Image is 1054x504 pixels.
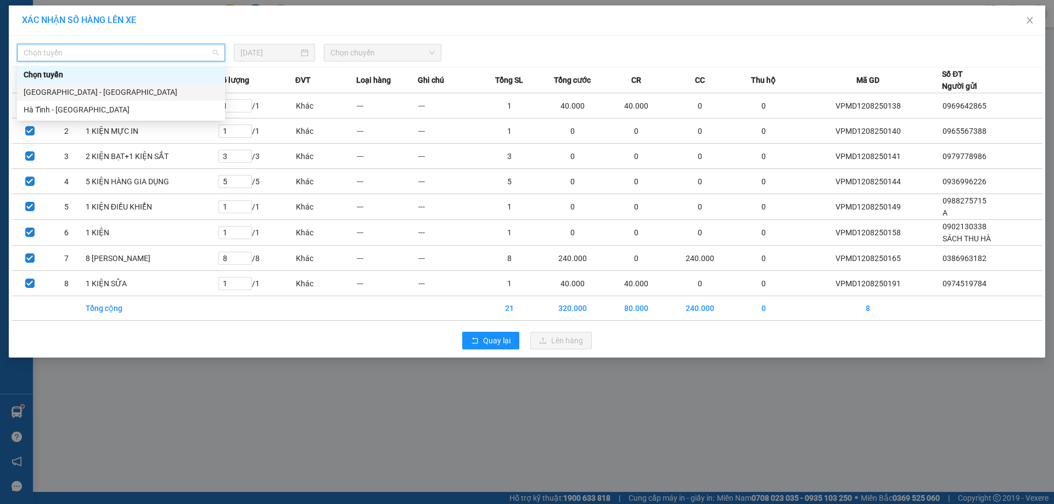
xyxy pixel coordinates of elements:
td: 1 [479,194,540,220]
td: --- [418,169,479,194]
td: / 1 [218,118,295,144]
td: 0 [733,93,794,118]
td: 0 [540,118,606,144]
td: --- [356,118,417,144]
td: / 1 [218,220,295,246]
button: uploadLên hàng [530,332,592,349]
span: Số lượng [218,74,249,86]
span: 0969642865 [943,101,986,110]
span: 0974519784 [943,279,986,288]
td: 320.000 [540,296,606,321]
td: 21 [479,296,540,321]
td: 3 [48,144,85,169]
div: Số ĐT Người gửi [942,68,977,92]
span: 0936996226 [943,177,986,186]
td: / 3 [218,144,295,169]
td: Khác [295,194,356,220]
td: --- [418,118,479,144]
td: 5 KIỆN HÀNG GIA DỤNG [85,169,218,194]
td: / 1 [218,271,295,296]
td: 0 [667,118,733,144]
td: 0 [606,194,667,220]
td: 1 KIỆN MỰC IN [85,118,218,144]
td: 0 [606,169,667,194]
span: 0979778986 [943,152,986,161]
td: 0 [606,220,667,246]
td: 8 [48,271,85,296]
td: 5 [48,194,85,220]
td: --- [418,93,479,118]
td: --- [356,194,417,220]
img: logo.jpg [14,14,69,69]
span: Loại hàng [356,74,391,86]
td: 8 [PERSON_NAME] [85,246,218,271]
li: Cổ Đạm, xã [GEOGRAPHIC_DATA], [GEOGRAPHIC_DATA] [103,27,459,41]
span: Tổng cước [554,74,591,86]
td: VPMD1208250191 [794,271,943,296]
td: 0 [540,169,606,194]
td: VPMD1208250140 [794,118,943,144]
button: Close [1014,5,1045,36]
input: 12/08/2025 [240,47,299,59]
td: 0 [540,144,606,169]
td: 6 [48,220,85,246]
div: Hà Tĩnh - Hà Nội [17,101,225,118]
td: --- [356,93,417,118]
td: / 8 [218,246,295,271]
td: 0 [606,118,667,144]
td: 1 [479,220,540,246]
span: CR [631,74,641,86]
td: VPMD1208250149 [794,194,943,220]
td: 2 KIỆN BẠT+1 KIỆN SẮT [85,144,218,169]
td: 0 [667,144,733,169]
span: CC [695,74,705,86]
td: Khác [295,271,356,296]
td: --- [356,144,417,169]
td: 1 [479,93,540,118]
td: --- [356,169,417,194]
td: 0 [667,169,733,194]
span: Mã GD [856,74,879,86]
td: --- [418,246,479,271]
td: 1 KIỆN [85,220,218,246]
span: Quay lại [483,335,511,347]
td: Khác [295,220,356,246]
span: Chọn chuyến [330,44,435,61]
td: 0 [733,169,794,194]
span: 0386963182 [943,254,986,263]
span: Chọn tuyến [24,44,218,61]
td: 0 [733,118,794,144]
td: / 1 [218,93,295,118]
td: 0 [606,144,667,169]
span: SÁCH THU HÀ [943,234,991,243]
td: 240.000 [667,246,733,271]
td: 0 [733,246,794,271]
td: 240.000 [667,296,733,321]
td: 0 [667,271,733,296]
button: rollbackQuay lại [462,332,519,349]
td: 0 [540,220,606,246]
td: VPMD1208250138 [794,93,943,118]
td: / 5 [218,169,295,194]
td: 40.000 [540,93,606,118]
td: 80.000 [606,296,667,321]
td: --- [356,220,417,246]
td: 0 [733,220,794,246]
span: 0965567388 [943,127,986,135]
span: A [943,208,948,217]
div: Hà Nội - Hà Tĩnh [17,83,225,101]
td: --- [356,246,417,271]
td: 240.000 [540,246,606,271]
td: 0 [540,194,606,220]
div: Chọn tuyến [24,69,218,81]
td: 0 [667,194,733,220]
span: Ghi chú [418,74,444,86]
span: 0988275715 [943,196,986,205]
td: --- [418,271,479,296]
td: Khác [295,246,356,271]
td: 3 [479,144,540,169]
td: VPMD1208250141 [794,144,943,169]
td: Khác [295,169,356,194]
span: ĐVT [295,74,311,86]
td: --- [356,271,417,296]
